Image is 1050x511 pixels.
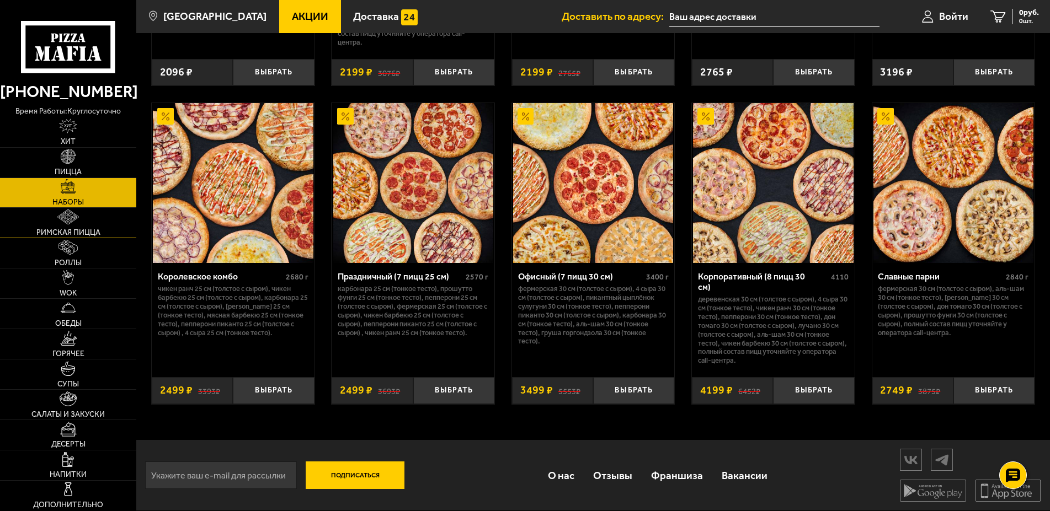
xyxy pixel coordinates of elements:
[306,461,404,489] button: Подписаться
[353,11,399,21] span: Доставка
[918,385,940,396] s: 3875 ₽
[52,350,84,358] span: Горячее
[538,458,583,493] a: О нас
[378,385,400,396] s: 3693 ₽
[953,59,1035,86] button: Выбрать
[878,284,1028,337] p: Фермерская 30 см (толстое с сыром), Аль-Шам 30 см (тонкое тесто), [PERSON_NAME] 30 см (толстое с ...
[198,385,220,396] s: 3393 ₽
[520,67,553,78] span: 2199 ₽
[520,385,553,396] span: 3499 ₽
[698,295,849,365] p: Деревенская 30 см (толстое с сыром), 4 сыра 30 см (тонкое тесто), Чикен Ранч 30 см (тонкое тесто)...
[160,67,193,78] span: 2096 ₽
[61,138,76,146] span: Хит
[646,272,669,282] span: 3400 г
[878,271,1003,282] div: Славные парни
[953,377,1035,404] button: Выбрать
[700,67,733,78] span: 2765 ₽
[338,271,463,282] div: Праздничный (7 пицц 25 см)
[160,385,193,396] span: 2499 ₽
[712,458,777,493] a: Вакансии
[700,385,733,396] span: 4199 ₽
[401,9,418,26] img: 15daf4d41897b9f0e9f617042186c801.svg
[52,198,84,206] span: Наборы
[145,461,297,489] input: Укажите ваш e-mail для рассылки
[378,67,400,78] s: 3076 ₽
[57,380,79,388] span: Супы
[340,385,372,396] span: 2499 ₽
[332,103,494,263] a: АкционныйПраздничный (7 пицц 25 см)
[233,377,314,404] button: Выбрать
[31,411,105,418] span: Салаты и закуски
[286,272,308,282] span: 2680 г
[50,471,87,478] span: Напитки
[518,108,534,125] img: Акционный
[55,320,82,327] span: Обеды
[157,108,174,125] img: Акционный
[51,440,86,448] span: Десерты
[1019,18,1039,24] span: 0 шт.
[163,11,267,21] span: [GEOGRAPHIC_DATA]
[33,501,103,509] span: Дополнительно
[773,377,854,404] button: Выбрать
[697,108,714,125] img: Акционный
[931,450,952,470] img: tg
[558,67,580,78] s: 2765 ₽
[593,377,674,404] button: Выбрать
[900,450,921,470] img: vk
[55,259,82,267] span: Роллы
[669,7,880,27] input: Ваш адрес доставки
[518,284,669,346] p: Фермерская 30 см (толстое с сыром), 4 сыра 30 см (толстое с сыром), Пикантный цыплёнок сулугуни 3...
[292,11,328,21] span: Акции
[872,103,1035,263] a: АкционныйСлавные парни
[698,271,828,292] div: Корпоративный (8 пицц 30 см)
[562,11,669,21] span: Доставить по адресу:
[413,377,494,404] button: Выбрать
[60,289,77,297] span: WOK
[333,103,493,263] img: Праздничный (7 пицц 25 см)
[36,229,100,236] span: Римская пицца
[158,284,308,337] p: Чикен Ранч 25 см (толстое с сыром), Чикен Барбекю 25 см (толстое с сыром), Карбонара 25 см (толст...
[692,103,855,263] a: АкционныйКорпоративный (8 пицц 30 см)
[152,103,315,263] a: АкционныйКоролевское комбо
[512,103,675,263] a: АкционныйОфисный (7 пицц 30 см)
[513,103,673,263] img: Офисный (7 пицц 30 см)
[877,108,894,125] img: Акционный
[873,103,1033,263] img: Славные парни
[558,385,580,396] s: 5553 ₽
[738,385,760,396] s: 6452 ₽
[518,271,643,282] div: Офисный (7 пицц 30 см)
[693,103,853,263] img: Корпоративный (8 пицц 30 см)
[233,59,314,86] button: Выбрать
[831,272,849,282] span: 4110
[584,458,642,493] a: Отзывы
[340,67,372,78] span: 2199 ₽
[158,271,283,282] div: Королевское комбо
[773,59,854,86] button: Выбрать
[880,385,913,396] span: 2749 ₽
[1019,9,1039,17] span: 0 руб.
[642,458,712,493] a: Франшиза
[153,103,313,263] img: Королевское комбо
[1006,272,1028,282] span: 2840 г
[413,59,494,86] button: Выбрать
[939,11,968,21] span: Войти
[466,272,488,282] span: 2570 г
[338,284,488,337] p: Карбонара 25 см (тонкое тесто), Прошутто Фунги 25 см (тонкое тесто), Пепперони 25 см (толстое с с...
[593,59,674,86] button: Выбрать
[55,168,82,176] span: Пицца
[880,67,913,78] span: 3196 ₽
[337,108,354,125] img: Акционный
